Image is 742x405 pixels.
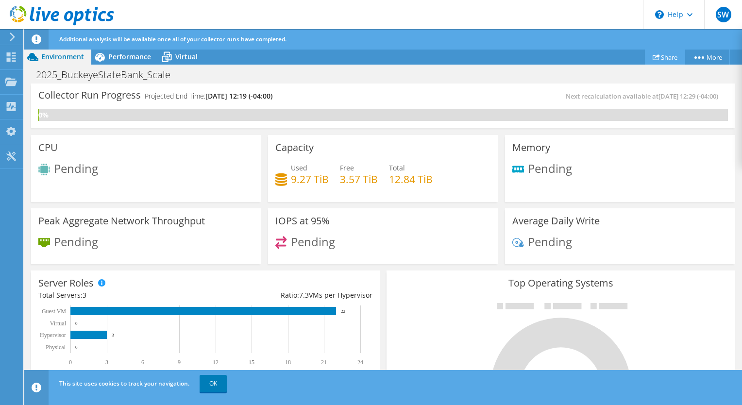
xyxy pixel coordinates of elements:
[69,359,72,366] text: 0
[108,52,151,61] span: Performance
[321,359,327,366] text: 21
[249,359,254,366] text: 15
[40,332,66,338] text: Hypervisor
[566,92,723,101] span: Next recalculation available at
[394,278,728,288] h3: Top Operating Systems
[42,308,66,315] text: Guest VM
[341,309,345,314] text: 22
[178,359,181,366] text: 9
[205,290,372,301] div: Ratio: VMs per Hypervisor
[32,69,185,80] h1: 2025_BuckeyeStateBank_Scale
[528,233,572,249] span: Pending
[275,142,314,153] h3: Capacity
[141,359,144,366] text: 6
[38,290,205,301] div: Total Servers:
[105,359,108,366] text: 3
[59,379,189,388] span: This site uses cookies to track your navigation.
[291,174,329,185] h4: 9.27 TiB
[213,359,219,366] text: 12
[112,333,114,337] text: 3
[512,142,550,153] h3: Memory
[357,359,363,366] text: 24
[285,359,291,366] text: 18
[50,320,67,327] text: Virtual
[340,163,354,172] span: Free
[655,10,664,19] svg: \n
[75,321,78,326] text: 0
[38,216,205,226] h3: Peak Aggregate Network Throughput
[291,233,335,249] span: Pending
[41,52,84,61] span: Environment
[685,50,730,65] a: More
[299,290,309,300] span: 7.3
[200,375,227,392] a: OK
[54,160,98,176] span: Pending
[389,163,405,172] span: Total
[175,52,198,61] span: Virtual
[145,91,272,101] h4: Projected End Time:
[54,233,98,249] span: Pending
[75,345,78,350] text: 0
[658,92,718,101] span: [DATE] 12:29 (-04:00)
[46,344,66,351] text: Physical
[59,35,287,43] span: Additional analysis will be available once all of your collector runs have completed.
[716,7,731,22] span: SW
[645,50,685,65] a: Share
[275,216,330,226] h3: IOPS at 95%
[512,216,600,226] h3: Average Daily Write
[389,174,433,185] h4: 12.84 TiB
[38,142,58,153] h3: CPU
[38,278,94,288] h3: Server Roles
[340,174,378,185] h4: 3.57 TiB
[291,163,307,172] span: Used
[38,110,39,120] div: 0%
[205,91,272,101] span: [DATE] 12:19 (-04:00)
[528,160,572,176] span: Pending
[83,290,86,300] span: 3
